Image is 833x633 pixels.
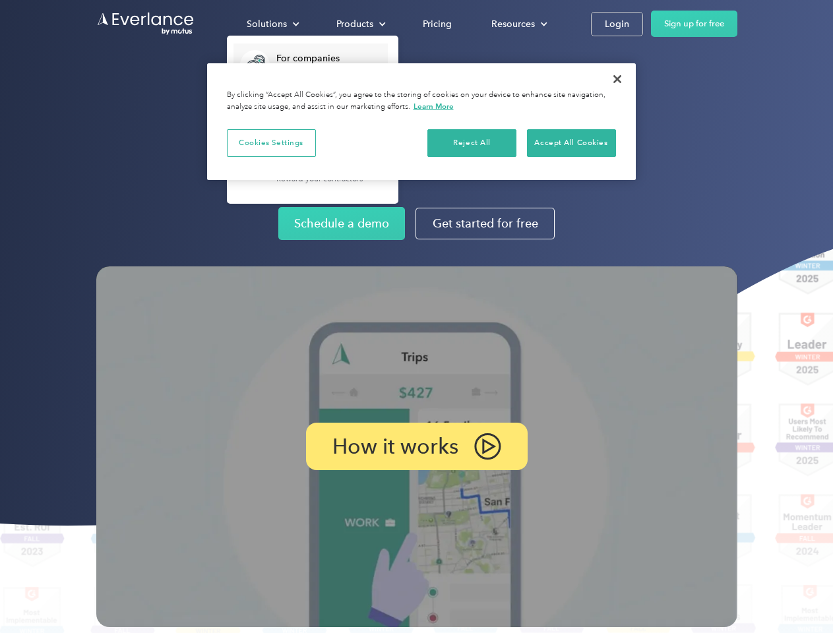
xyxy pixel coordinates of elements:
[207,63,636,180] div: Cookie banner
[323,13,396,36] div: Products
[97,78,164,106] input: Submit
[410,13,465,36] a: Pricing
[491,16,535,32] div: Resources
[416,208,555,239] a: Get started for free
[227,90,616,113] div: By clicking “Accept All Cookies”, you agree to the storing of cookies on your device to enhance s...
[332,438,458,454] p: How it works
[603,65,632,94] button: Close
[605,16,629,32] div: Login
[96,11,195,36] a: Go to homepage
[427,129,516,157] button: Reject All
[423,16,452,32] div: Pricing
[276,52,381,65] div: For companies
[651,11,737,37] a: Sign up for free
[233,13,310,36] div: Solutions
[336,16,373,32] div: Products
[227,129,316,157] button: Cookies Settings
[207,63,636,180] div: Privacy
[227,36,398,204] nav: Solutions
[478,13,558,36] div: Resources
[247,16,287,32] div: Solutions
[527,129,616,157] button: Accept All Cookies
[414,102,454,111] a: More information about your privacy, opens in a new tab
[233,44,388,86] a: For companiesEasy vehicle reimbursements
[278,207,405,240] a: Schedule a demo
[591,12,643,36] a: Login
